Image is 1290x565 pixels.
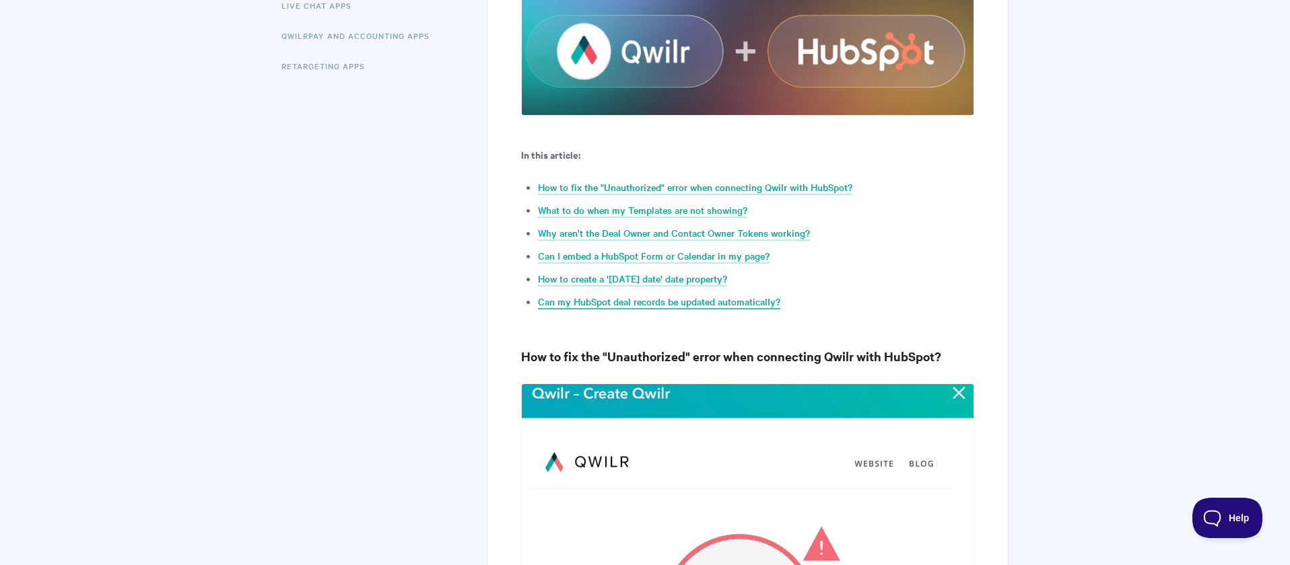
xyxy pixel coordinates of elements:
[538,272,727,287] a: How to create a '[DATE] date' date property?
[538,180,852,195] a: How to fix the "Unauthorized" error when connecting Qwilr with HubSpot?
[521,147,580,161] b: In this article:
[538,226,810,241] a: Why aren't the Deal Owner and Contact Owner Tokens working?
[281,52,375,79] a: Retargeting Apps
[538,203,747,218] a: What to do when my Templates are not showing?
[1192,498,1263,538] iframe: Toggle Customer Support
[521,347,974,366] h3: How to fix the "Unauthorized" error when connecting Qwilr with HubSpot?
[538,249,770,264] a: Can I embed a HubSpot Form or Calendar in my page?
[538,295,780,309] a: Can my HubSpot deal records be updated automatically?
[281,22,440,49] a: QwilrPay and Accounting Apps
